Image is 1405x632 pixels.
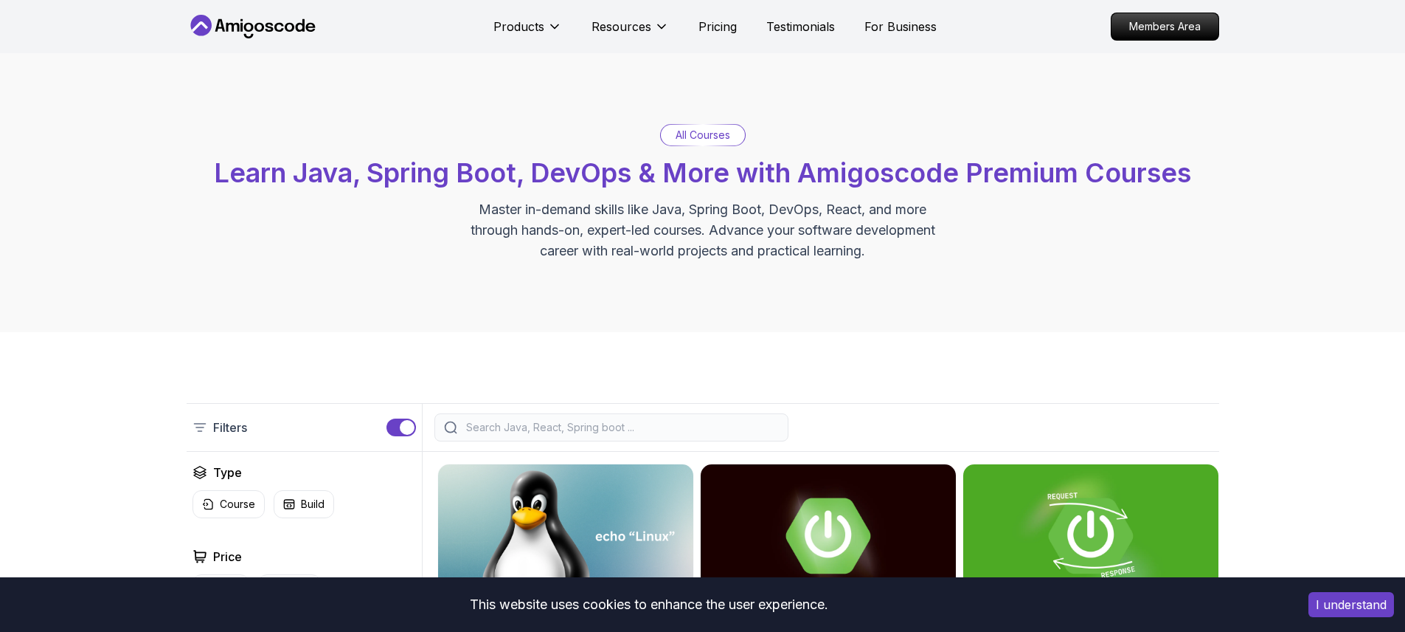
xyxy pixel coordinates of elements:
[192,490,265,518] button: Course
[11,588,1286,621] div: This website uses cookies to enhance the user experience.
[1111,13,1218,40] p: Members Area
[493,18,544,35] p: Products
[592,18,669,47] button: Resources
[220,497,255,512] p: Course
[455,199,951,261] p: Master in-demand skills like Java, Spring Boot, DevOps, React, and more through hands-on, expert-...
[1308,592,1394,617] button: Accept cookies
[213,464,242,481] h2: Type
[213,548,242,566] h2: Price
[214,157,1191,189] span: Learn Java, Spring Boot, DevOps & More with Amigoscode Premium Courses
[864,18,937,35] a: For Business
[274,490,334,518] button: Build
[438,464,693,608] img: Linux Fundamentals card
[676,128,730,142] p: All Courses
[493,18,562,47] button: Products
[698,18,737,35] a: Pricing
[592,18,651,35] p: Resources
[766,18,835,35] a: Testimonials
[701,464,956,608] img: Advanced Spring Boot card
[192,574,249,603] button: Pro
[1111,13,1219,41] a: Members Area
[258,574,321,603] button: Free
[463,420,779,435] input: Search Java, React, Spring boot ...
[301,497,325,512] p: Build
[213,419,247,436] p: Filters
[963,464,1218,608] img: Building APIs with Spring Boot card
